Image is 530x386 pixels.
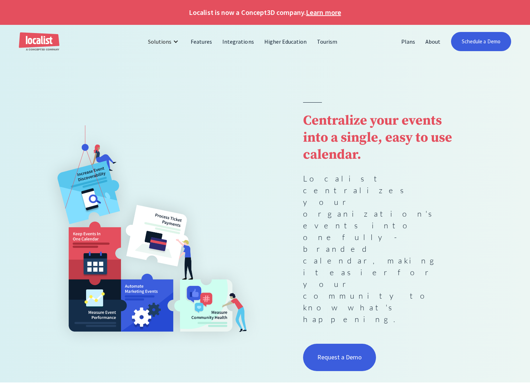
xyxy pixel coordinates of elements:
[217,33,259,50] a: Integrations
[420,33,446,50] a: About
[148,37,171,46] div: Solutions
[451,32,511,51] a: Schedule a Demo
[303,344,376,371] a: Request a Demo
[259,33,312,50] a: Higher Education
[19,32,59,51] a: home
[396,33,420,50] a: Plans
[303,112,452,163] strong: Centralize your events into a single, easy to use calendar.
[306,7,341,18] a: Learn more
[186,33,217,50] a: Features
[312,33,343,50] a: Tourism
[303,173,455,325] p: Localist centralizes your organization's events into one fully-branded calendar, making it easier...
[143,33,186,50] div: Solutions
